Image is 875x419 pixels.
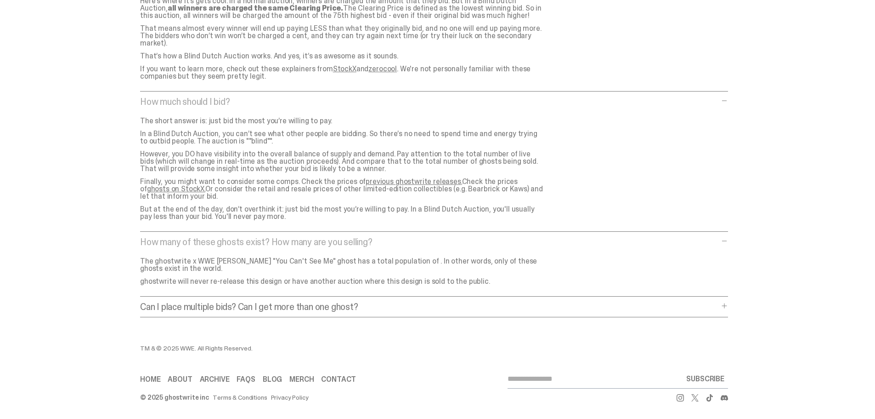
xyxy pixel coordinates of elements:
p: That’s how a Blind Dutch Auction works. And yes, it’s as awesome as it sounds. [140,52,544,60]
p: Can I place multiple bids? Can I get more than one ghost? [140,302,719,311]
p: The short answer is: just bid the most you’re willing to pay. [140,117,544,125]
p: Finally, you might want to consider some comps. Check the prices of Check the prices of Or consid... [140,178,544,200]
p: How much should I bid? [140,97,719,106]
a: previous ghostwrite releases. [366,177,462,186]
button: SUBSCRIBE [683,370,728,388]
p: If you want to learn more, check out these explainers from and . We're not personally familiar wi... [140,65,544,80]
p: In a Blind Dutch Auction, you can’t see what other people are bidding. So there’s no need to spen... [140,130,544,145]
p: But at the end of the day, don’t overthink it: just bid the most you’re willing to pay. In a Blin... [140,206,544,220]
p: How many of these ghosts exist? How many are you selling? [140,237,719,247]
div: TM & © 2025 WWE. All Rights Reserved. [140,345,508,351]
p: ghostwrite will never re-release this design or have another auction where this design is sold to... [140,278,544,285]
a: Home [140,376,160,383]
strong: all winners are charged the same Clearing Price. [168,3,343,13]
a: About [168,376,192,383]
a: FAQs [237,376,255,383]
p: The ghostwrite x WWE [PERSON_NAME] "You Can't See Me" ghost has a total population of . In other ... [140,258,544,272]
a: StockX [333,64,356,74]
a: Archive [200,376,230,383]
a: ghosts on StockX. [147,184,205,194]
a: Blog [263,376,282,383]
a: Contact [321,376,356,383]
p: That means almost every winner will end up paying LESS than what they originally bid, and no one ... [140,25,544,47]
p: However, you DO have visibility into the overall balance of supply and demand. Pay attention to t... [140,150,544,172]
a: Privacy Policy [271,394,309,401]
a: Merch [289,376,314,383]
div: © 2025 ghostwrite inc [140,394,209,401]
a: Terms & Conditions [213,394,267,401]
a: zerocool [368,64,397,74]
